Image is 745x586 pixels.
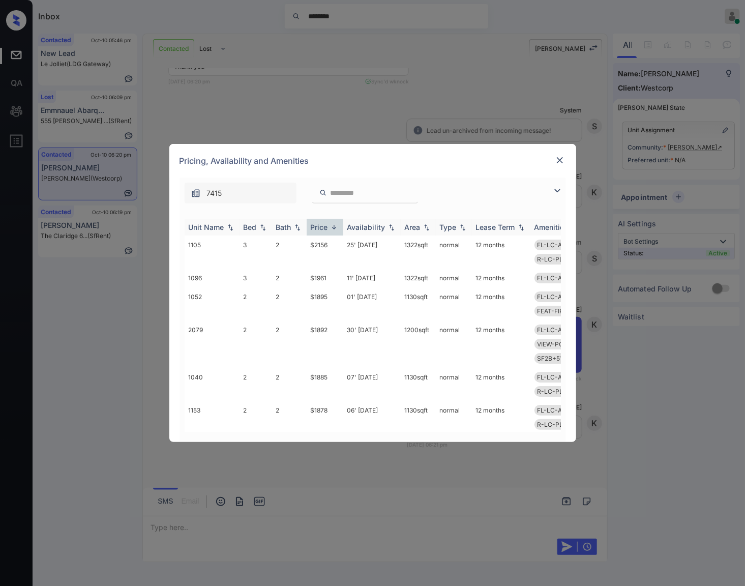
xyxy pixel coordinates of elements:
[436,236,472,269] td: normal
[538,326,580,334] span: FL-LC-ALL-2B
[551,185,563,197] img: icon-zuma
[292,224,303,231] img: sorting
[272,320,307,368] td: 2
[307,269,343,287] td: $1961
[189,223,224,231] div: Unit Name
[401,236,436,269] td: 1322 sqft
[311,223,328,231] div: Price
[343,320,401,368] td: 30' [DATE]
[476,223,515,231] div: Lease Term
[272,287,307,320] td: 2
[307,236,343,269] td: $2156
[272,368,307,401] td: 2
[436,269,472,287] td: normal
[185,368,240,401] td: 1040
[169,144,576,178] div: Pricing, Availability and Amenities
[534,223,569,231] div: Amenities
[240,401,272,434] td: 2
[401,269,436,287] td: 1322 sqft
[436,320,472,368] td: normal
[401,287,436,320] td: 1130 sqft
[386,224,397,231] img: sorting
[538,241,580,249] span: FL-LC-ALL-3B
[538,388,577,395] span: R-LC-PLT-2B
[343,269,401,287] td: 11' [DATE]
[240,320,272,368] td: 2
[516,224,526,231] img: sorting
[436,368,472,401] td: normal
[401,320,436,368] td: 1200 sqft
[240,269,272,287] td: 3
[258,224,268,231] img: sorting
[307,287,343,320] td: $1895
[436,401,472,434] td: normal
[272,401,307,434] td: 2
[555,155,565,165] img: close
[538,406,580,414] span: FL-LC-ALL-2B
[538,274,580,282] span: FL-LC-ALL-3B
[405,223,421,231] div: Area
[185,269,240,287] td: 1096
[347,223,385,231] div: Availability
[401,401,436,434] td: 1130 sqft
[343,236,401,269] td: 25' [DATE]
[185,287,240,320] td: 1052
[240,287,272,320] td: 2
[240,368,272,401] td: 2
[472,401,530,434] td: 12 months
[191,188,201,198] img: icon-zuma
[422,224,432,231] img: sorting
[244,223,257,231] div: Bed
[538,373,580,381] span: FL-LC-ALL-2B
[538,355,573,362] span: SF2B+51-75
[472,368,530,401] td: 12 months
[307,401,343,434] td: $1878
[185,236,240,269] td: 1105
[272,269,307,287] td: 2
[329,223,339,231] img: sorting
[276,223,291,231] div: Bath
[472,320,530,368] td: 12 months
[538,340,572,348] span: VIEW-POOL
[538,307,572,315] span: FEAT-FIREP
[472,287,530,320] td: 12 months
[319,188,327,197] img: icon-zuma
[436,287,472,320] td: normal
[307,368,343,401] td: $1885
[472,236,530,269] td: 12 months
[440,223,457,231] div: Type
[185,401,240,434] td: 1153
[458,224,468,231] img: sorting
[343,401,401,434] td: 06' [DATE]
[343,287,401,320] td: 01' [DATE]
[538,293,580,301] span: FL-LC-ALL-2B
[307,320,343,368] td: $1892
[272,236,307,269] td: 2
[207,188,222,199] span: 7415
[240,236,272,269] td: 3
[538,421,577,428] span: R-LC-PLT-2B
[472,269,530,287] td: 12 months
[538,255,577,263] span: R-LC-PLT-3B
[343,368,401,401] td: 07' [DATE]
[401,368,436,401] td: 1130 sqft
[225,224,235,231] img: sorting
[185,320,240,368] td: 2079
